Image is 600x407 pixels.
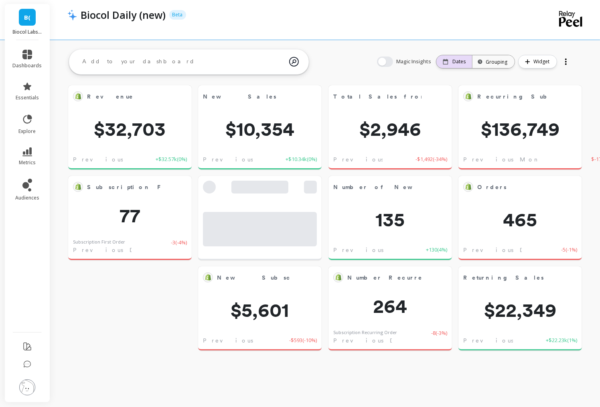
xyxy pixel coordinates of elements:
[328,296,452,316] span: 264
[19,379,35,395] img: profile picture
[16,95,39,101] span: essentials
[477,183,507,191] span: Orders
[198,300,322,320] span: $5,601
[203,336,280,345] span: Previous Day
[73,155,150,163] span: Previous Day
[561,246,577,254] span: -5 ( -1% )
[13,62,42,69] span: dashboards
[328,210,452,229] span: 135
[203,155,280,163] span: Previous Day
[347,272,422,283] span: Number Recurrent Subscription Orders
[203,93,276,101] span: New Sales
[463,246,540,254] span: Previous Day
[477,181,551,193] span: Orders
[416,155,447,163] span: -$1,492 ( -34% )
[426,246,447,254] span: +130 ( 4% )
[477,91,551,102] span: Recurring Subscription Sales
[203,91,291,102] span: New Sales
[169,10,186,20] p: Beta
[333,155,410,163] span: Previous Day
[333,183,468,191] span: Number of New Orders
[533,58,552,66] span: Widget
[217,274,363,282] span: New Subscriptions Sales
[333,91,422,102] span: Total Sales from First Subscription Orders
[333,246,410,254] span: Previous Day
[328,119,452,139] span: $2,946
[289,336,317,345] span: -$593 ( -10% )
[546,336,577,345] span: +$22.23k ( 1% )
[431,329,447,345] span: -8 ( -3% )
[73,239,125,246] div: Subscription First Order
[217,272,291,283] span: New Subscriptions Sales
[458,300,582,320] span: $22,349
[24,13,30,22] span: B(
[463,272,551,283] span: Returning Sales
[463,336,540,345] span: Previous Day
[156,155,187,163] span: +$32.57k ( 0% )
[13,29,42,35] p: Biocol Labs (US)
[333,93,562,101] span: Total Sales from First Subscription Orders
[458,210,582,229] span: 465
[463,155,591,163] span: Previous Month to Date
[19,159,36,166] span: metrics
[198,119,322,139] span: $10,354
[171,239,187,254] span: -3 ( -4% )
[333,181,422,193] span: Number of New Orders
[347,274,537,282] span: Number Recurrent Subscription Orders
[19,128,36,135] span: explore
[518,55,557,69] button: Widget
[480,58,507,66] div: Grouping
[73,246,150,254] span: Previous Day
[396,58,433,66] span: Magic Insights
[67,9,77,20] img: header icon
[81,8,166,22] p: Biocol Daily (new)
[87,93,134,101] span: Revenue
[289,51,299,73] img: magic search icon
[286,155,317,163] span: +$10.34k ( 0% )
[452,58,466,65] p: Dates
[87,183,215,191] span: Subscription First Order
[458,119,582,139] span: $136,749
[463,274,544,282] span: Returning Sales
[87,91,161,102] span: Revenue
[68,119,192,139] span: $32,703
[68,206,192,225] span: 77
[87,181,161,193] span: Subscription First Order
[333,336,410,345] span: Previous Day
[333,329,397,336] div: Subscription Recurring Order
[15,195,39,201] span: audiences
